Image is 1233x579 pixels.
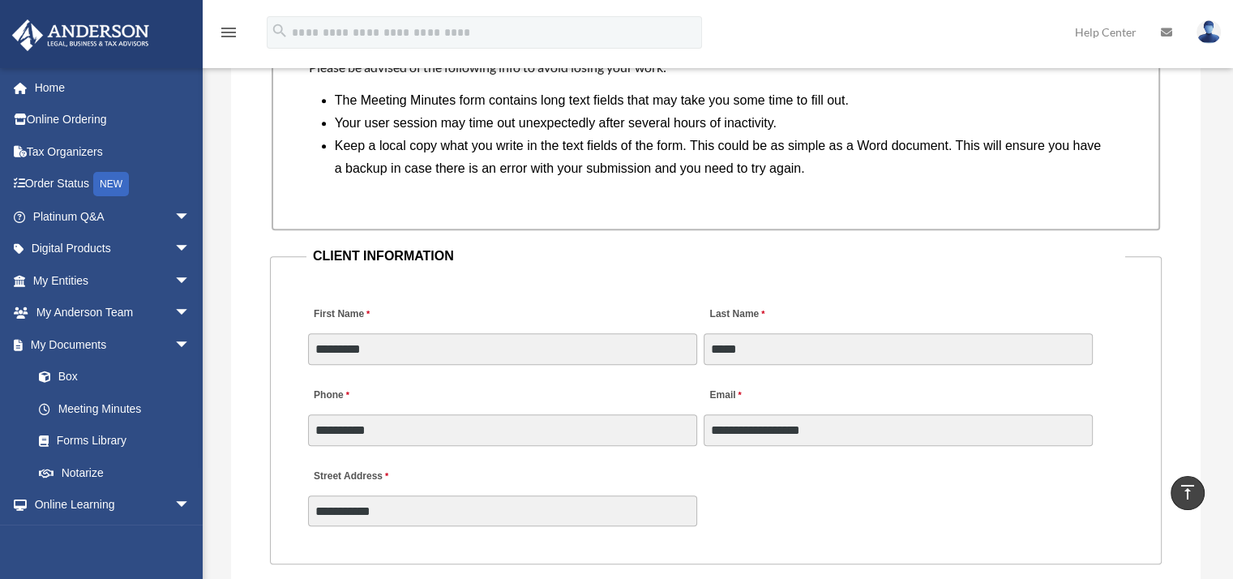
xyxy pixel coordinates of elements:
[11,71,215,104] a: Home
[11,489,215,521] a: Online Learningarrow_drop_down
[308,304,374,326] label: First Name
[174,489,207,522] span: arrow_drop_down
[308,385,353,407] label: Phone
[23,425,215,457] a: Forms Library
[11,297,215,329] a: My Anderson Teamarrow_drop_down
[174,297,207,330] span: arrow_drop_down
[174,264,207,298] span: arrow_drop_down
[1171,476,1205,510] a: vertical_align_top
[11,521,215,553] a: Billingarrow_drop_down
[335,135,1111,180] li: Keep a local copy what you write in the text fields of the form. This could be as simple as a Wor...
[23,361,215,393] a: Box
[219,23,238,42] i: menu
[11,264,215,297] a: My Entitiesarrow_drop_down
[1197,20,1221,44] img: User Pic
[93,172,129,196] div: NEW
[1178,482,1197,502] i: vertical_align_top
[704,304,768,326] label: Last Name
[174,233,207,266] span: arrow_drop_down
[335,89,1111,112] li: The Meeting Minutes form contains long text fields that may take you some time to fill out.
[11,104,215,136] a: Online Ordering
[306,245,1125,268] legend: CLIENT INFORMATION
[174,328,207,362] span: arrow_drop_down
[335,112,1111,135] li: Your user session may time out unexpectedly after several hours of inactivity.
[219,28,238,42] a: menu
[704,385,745,407] label: Email
[174,521,207,554] span: arrow_drop_down
[11,200,215,233] a: Platinum Q&Aarrow_drop_down
[11,328,215,361] a: My Documentsarrow_drop_down
[11,233,215,265] a: Digital Productsarrow_drop_down
[23,457,215,489] a: Notarize
[11,135,215,168] a: Tax Organizers
[271,22,289,40] i: search
[308,466,462,488] label: Street Address
[23,392,207,425] a: Meeting Minutes
[174,200,207,234] span: arrow_drop_down
[7,19,154,51] img: Anderson Advisors Platinum Portal
[11,168,215,201] a: Order StatusNEW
